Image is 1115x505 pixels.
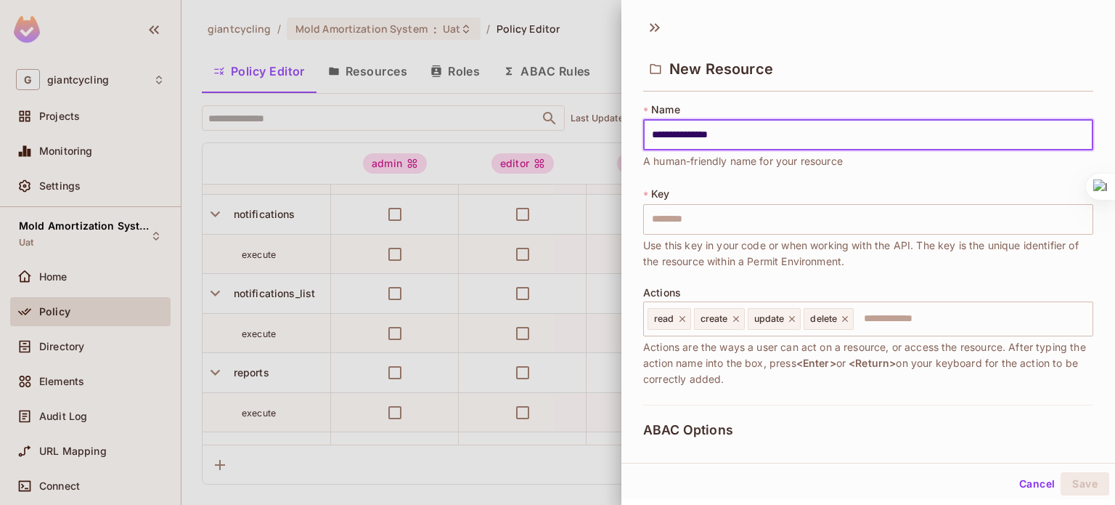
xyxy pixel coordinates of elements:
span: create [701,313,728,325]
span: New Resource [669,60,773,78]
span: delete [810,313,837,325]
button: Save [1061,472,1109,496]
button: Cancel [1013,472,1061,496]
span: <Return> [849,357,896,369]
span: Actions [643,287,681,299]
span: read [654,313,674,325]
span: Use this key in your code or when working with the API. The key is the unique identifier of the r... [643,238,1093,270]
span: update [754,313,785,325]
span: <Enter> [796,357,836,369]
span: Actions are the ways a user can act on a resource, or access the resource. After typing the actio... [643,339,1093,387]
div: read [648,308,691,330]
span: A human-friendly name for your resource [643,153,843,169]
span: ABAC Options [643,423,733,437]
div: update [748,308,801,330]
div: delete [804,308,854,330]
span: Name [651,104,680,116]
span: Key [651,188,669,200]
div: create [694,308,745,330]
